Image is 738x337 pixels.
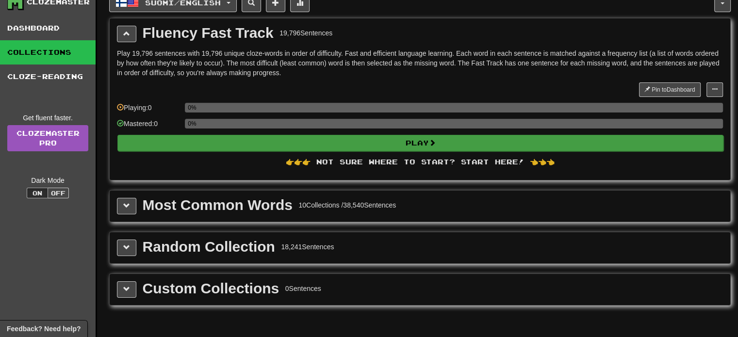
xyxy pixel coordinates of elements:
[143,281,279,296] div: Custom Collections
[143,240,275,254] div: Random Collection
[143,198,293,212] div: Most Common Words
[48,188,69,198] button: Off
[279,28,332,38] div: 19,796 Sentences
[27,188,48,198] button: On
[117,135,723,151] button: Play
[281,242,334,252] div: 18,241 Sentences
[285,284,321,293] div: 0 Sentences
[117,48,723,78] p: Play 19,796 sentences with 19,796 unique cloze-words in order of difficulty. Fast and efficient l...
[7,113,88,123] div: Get fluent faster.
[117,157,723,167] div: 👉👉👉 Not sure where to start? Start here! 👈👈👈
[117,119,180,135] div: Mastered: 0
[7,125,88,151] a: ClozemasterPro
[143,26,274,40] div: Fluency Fast Track
[298,200,396,210] div: 10 Collections / 38,540 Sentences
[639,82,701,97] button: Pin toDashboard
[7,324,81,334] span: Open feedback widget
[7,176,88,185] div: Dark Mode
[117,103,180,119] div: Playing: 0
